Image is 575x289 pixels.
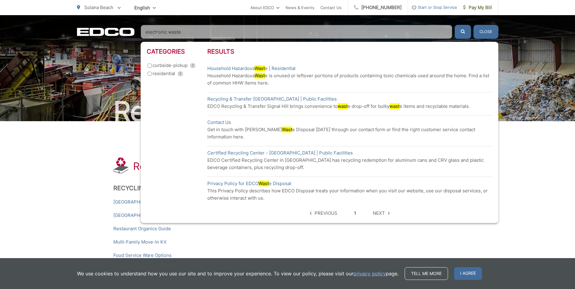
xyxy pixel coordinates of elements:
mark: Wast [282,127,292,132]
mark: wast [338,103,348,109]
h3: Categories [147,48,207,55]
a: privacy policy [353,270,386,277]
p: EDCO Recycling & Transfer Signal Hill brings convenience to e drop-off for bulky e items and recy... [207,103,492,110]
a: [GEOGRAPHIC_DATA] Single-Family Residential Service Guide [113,198,247,206]
a: Certified Recycling Center - [GEOGRAPHIC_DATA] | Public Facilities [207,149,353,157]
p: We use cookies to understand how you use our site and to improve your experience. To view our pol... [77,270,399,277]
mark: Wast [255,73,265,78]
h1: Recycling Guide, Service Brochures & Posters [133,160,353,172]
span: Pay My Bill [463,4,492,11]
a: About EDCO [250,4,279,11]
a: Tell me more [405,267,448,280]
span: I agree [454,267,482,280]
h3: Results [207,48,492,55]
a: Contact Us [207,119,231,126]
span: Next [373,210,385,217]
a: Recycling & Transfer [GEOGRAPHIC_DATA] | Public Facilities [207,95,337,103]
input: Search [141,25,452,39]
span: residential [152,70,175,77]
a: EDCD logo. Return to the homepage. [77,28,135,36]
mark: wast [389,103,399,109]
span: Previous [315,210,337,217]
mark: Wast [255,65,265,71]
a: 1 [354,210,356,217]
p: EDCO Certified Recycling Center in [GEOGRAPHIC_DATA] has recycling redemption for aluminum cans a... [207,157,492,171]
a: Food Service Ware Options [113,252,172,259]
h2: Resource Center [77,96,498,127]
a: Contact Us [320,4,342,11]
h2: Recycling Information, Service Brochures & Posters [113,184,462,192]
p: Get in touch with [PERSON_NAME] e Disposal [DATE] through our contact form or find the right cust... [207,126,492,141]
p: This Privacy Policy describes how EDCO Disposal treats your information when you visit our websit... [207,187,492,202]
span: curbside-pickup [152,62,188,69]
input: curbside-pickup 1 [148,64,152,68]
span: 1 [190,63,196,68]
a: News & Events [286,4,314,11]
button: Close [473,25,498,39]
a: Privacy Policy for EDCOWaste Disposal [207,180,291,187]
input: residential 1 [148,72,152,76]
a: Multi-Family Move-In Kit [113,238,166,246]
span: Solana Beach [84,5,113,10]
span: English [130,2,160,13]
a: [GEOGRAPHIC_DATA] Commercial Instructional Service Guide [113,212,246,219]
a: Restaurant Organics Guide [113,225,171,232]
mark: Wast [259,181,269,186]
span: 1 [178,71,183,76]
p: Household Hazardous e is unused or leftover portions of products containing toxic chemicals used ... [207,72,492,87]
a: Household HazardousWaste | Residential [207,65,296,72]
button: Submit the search query. [455,25,471,39]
